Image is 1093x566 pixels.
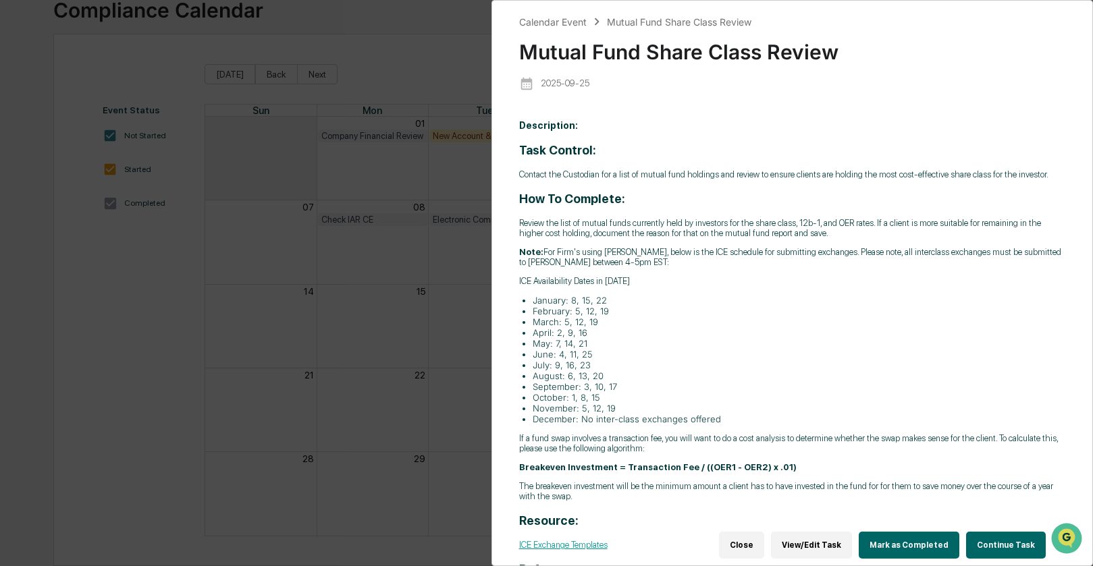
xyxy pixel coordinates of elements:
[14,103,38,128] img: 1746055101610-c473b297-6a78-478c-a979-82029cc54cd1
[1050,521,1086,558] iframe: Open customer support
[111,170,167,183] span: Attestations
[98,171,109,182] div: 🗄️
[533,403,1066,414] li: November: 5, 12, 19
[8,190,90,215] a: 🔎Data Lookup
[95,228,163,239] a: Powered byPylon
[519,276,1066,286] p: ICE Availability Dates in [DATE]
[533,306,1066,316] li: February: 5, 12, 19
[46,117,171,128] div: We're available if you need us!
[533,381,1066,392] li: September: 3, 10, 17
[519,513,579,528] strong: Resource:
[14,171,24,182] div: 🖐️
[519,247,543,257] strong: Note:
[541,78,589,88] p: 2025-09-25
[519,218,1066,238] p: Review the list of mutual funds currently held by investors for the share class, 12b-1, and OER r...
[519,29,1066,64] div: Mutual Fund Share Class Review
[719,532,764,559] button: Close
[533,392,1066,403] li: October: 1, 8, 15
[533,295,1066,306] li: January: 8, 15, 22
[966,532,1046,559] button: Continue Task
[533,370,1066,381] li: August: 6, 13, 20
[519,16,587,28] div: Calendar Event
[230,107,246,123] button: Start new chat
[607,16,751,28] div: Mutual Fund Share Class Review
[92,165,173,189] a: 🗄️Attestations
[134,229,163,239] span: Pylon
[533,414,1066,424] li: December: No inter-class exchanges offered
[519,462,797,472] strong: Breakeven Investment = Transaction Fee / ((OER1 - OER2) x .01)
[533,327,1066,338] li: April: 2, 9, 16
[533,316,1066,327] li: March: 5, 12, 19
[519,143,596,157] strong: Task Control:
[519,169,1066,179] p: Contact the Custodian for a list of mutual fund holdings and review to ensure clients are holding...
[27,196,85,209] span: Data Lookup
[533,338,1066,349] li: May: 7, 14, 21
[519,481,1066,501] p: The breakeven investment will be the minimum amount a client has to have invested in the fund for...
[533,349,1066,360] li: June: 4, 11, 25
[27,170,87,183] span: Preclearance
[46,103,221,117] div: Start new chat
[859,532,959,559] button: Mark as Completed
[8,165,92,189] a: 🖐️Preclearance
[519,192,625,206] strong: How To Complete:
[519,247,1066,267] p: For Firm's using [PERSON_NAME], below is the ICE schedule for submitting exchanges. Please note, ...
[519,433,1066,453] p: If a fund swap involves a transaction fee, you will want to do a cost analysis to determine wheth...
[14,197,24,208] div: 🔎
[533,360,1066,370] li: July: 9, 16, 23
[519,120,578,131] b: Description:
[14,28,246,50] p: How can we help?
[771,532,852,559] button: View/Edit Task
